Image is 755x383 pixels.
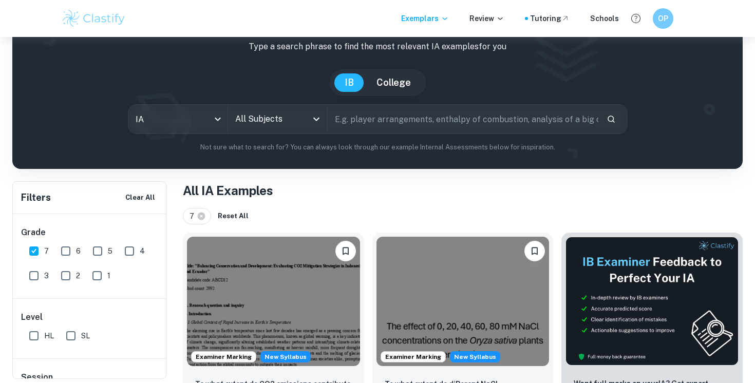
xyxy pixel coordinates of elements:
span: 2 [76,270,80,281]
img: ESS IA example thumbnail: To what extent do diPerent NaCl concentr [376,237,550,366]
button: College [366,73,421,92]
p: Not sure what to search for? You can always look through our example Internal Assessments below f... [21,142,734,152]
button: Search [602,110,620,128]
p: Type a search phrase to find the most relevant IA examples for you [21,41,734,53]
span: 6 [76,245,81,257]
span: New Syllabus [260,351,311,362]
img: Thumbnail [565,237,739,366]
button: Help and Feedback [627,10,645,27]
span: 5 [108,245,112,257]
div: Starting from the May 2026 session, the ESS IA requirements have changed. We created this exempla... [260,351,311,362]
button: Reset All [215,208,251,224]
span: 1 [107,270,110,281]
img: Clastify logo [61,8,126,29]
p: Review [469,13,504,24]
input: E.g. player arrangements, enthalpy of combustion, analysis of a big city... [328,105,598,133]
button: OP [653,8,673,29]
div: 7 [183,208,211,224]
span: Examiner Marking [192,352,256,361]
img: ESS IA example thumbnail: To what extent do CO2 emissions contribu [187,237,360,366]
a: Schools [590,13,619,24]
button: Bookmark [524,241,545,261]
h6: Grade [21,226,159,239]
button: IB [334,73,364,92]
div: Starting from the May 2026 session, the ESS IA requirements have changed. We created this exempla... [450,351,500,362]
span: 7 [190,210,199,222]
div: IA [128,105,228,133]
button: Bookmark [335,241,356,261]
span: SL [81,330,90,341]
button: Open [309,112,324,126]
p: Exemplars [401,13,449,24]
h1: All IA Examples [183,181,743,200]
span: 3 [44,270,49,281]
span: HL [44,330,54,341]
h6: OP [657,13,669,24]
span: New Syllabus [450,351,500,362]
span: Examiner Marking [381,352,445,361]
span: 4 [140,245,145,257]
h6: Filters [21,190,51,205]
span: 7 [44,245,49,257]
a: Tutoring [530,13,570,24]
h6: Level [21,311,159,323]
button: Clear All [123,190,158,205]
